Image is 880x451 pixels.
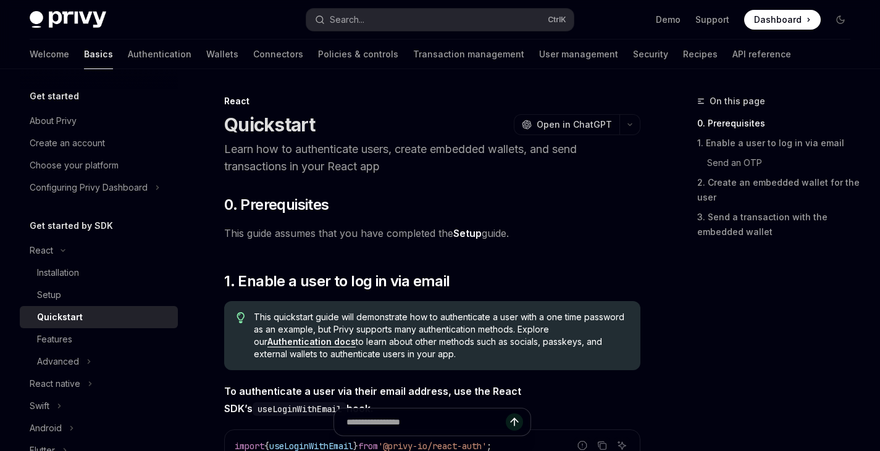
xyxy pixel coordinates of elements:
a: Demo [656,14,681,26]
div: Configuring Privy Dashboard [30,180,148,195]
div: React native [30,376,80,391]
div: Android [30,421,62,436]
div: Installation [37,265,79,280]
div: About Privy [30,114,77,128]
button: React native [20,373,99,395]
a: Recipes [683,39,718,69]
button: Send message [506,413,523,431]
a: Dashboard [744,10,821,30]
button: Toggle dark mode [831,10,850,30]
a: Authentication docs [267,336,356,347]
a: 1. Enable a user to log in via email [697,133,860,153]
a: Connectors [253,39,303,69]
a: Setup [453,227,482,240]
h1: Quickstart [224,114,316,136]
strong: To authenticate a user via their email address, use the React SDK’s hook. [224,385,521,415]
a: Choose your platform [20,154,178,176]
button: Configuring Privy Dashboard [20,176,166,199]
div: Search... [330,12,364,27]
span: This quickstart guide will demonstrate how to authenticate a user with a one time password as an ... [254,311,629,360]
a: Security [633,39,668,69]
img: dark logo [30,11,106,28]
a: Installation [20,262,178,284]
a: API reference [732,39,791,69]
a: About Privy [20,110,178,132]
a: 3. Send a transaction with the embedded wallet [697,207,860,242]
span: On this page [710,94,765,109]
span: 0. Prerequisites [224,195,329,215]
h5: Get started by SDK [30,218,113,233]
code: useLoginWithEmail [253,402,346,416]
a: Basics [84,39,113,69]
button: React [20,239,72,262]
a: Support [695,14,729,26]
button: Android [20,417,80,439]
p: Learn how to authenticate users, create embedded wallets, and send transactions in your React app [224,141,640,175]
a: Welcome [30,39,69,69]
div: Advanced [37,354,79,369]
span: This guide assumes that you have completed the guide. [224,225,640,242]
div: React [224,95,640,107]
h5: Get started [30,89,79,104]
a: Transaction management [413,39,524,69]
div: Choose your platform [30,158,119,173]
button: Search...CtrlK [306,9,573,31]
button: Open in ChatGPT [514,114,619,135]
button: Swift [20,395,68,417]
a: Features [20,328,178,350]
span: Ctrl K [548,15,566,25]
svg: Tip [237,312,245,323]
a: Wallets [206,39,238,69]
div: Features [37,332,72,347]
a: Policies & controls [318,39,398,69]
a: Quickstart [20,306,178,328]
span: Open in ChatGPT [537,118,612,131]
a: Authentication [128,39,191,69]
div: Quickstart [37,310,83,325]
span: Dashboard [754,14,802,26]
a: User management [539,39,618,69]
a: Create an account [20,132,178,154]
a: 0. Prerequisites [697,114,860,133]
button: Advanced [20,350,98,373]
div: React [30,243,53,258]
div: Setup [37,288,61,302]
span: 1. Enable a user to log in via email [224,271,450,291]
a: Setup [20,284,178,306]
input: Ask a question... [346,408,506,436]
div: Create an account [30,136,105,151]
div: Swift [30,399,49,413]
a: Send an OTP [697,153,860,173]
a: 2. Create an embedded wallet for the user [697,173,860,207]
